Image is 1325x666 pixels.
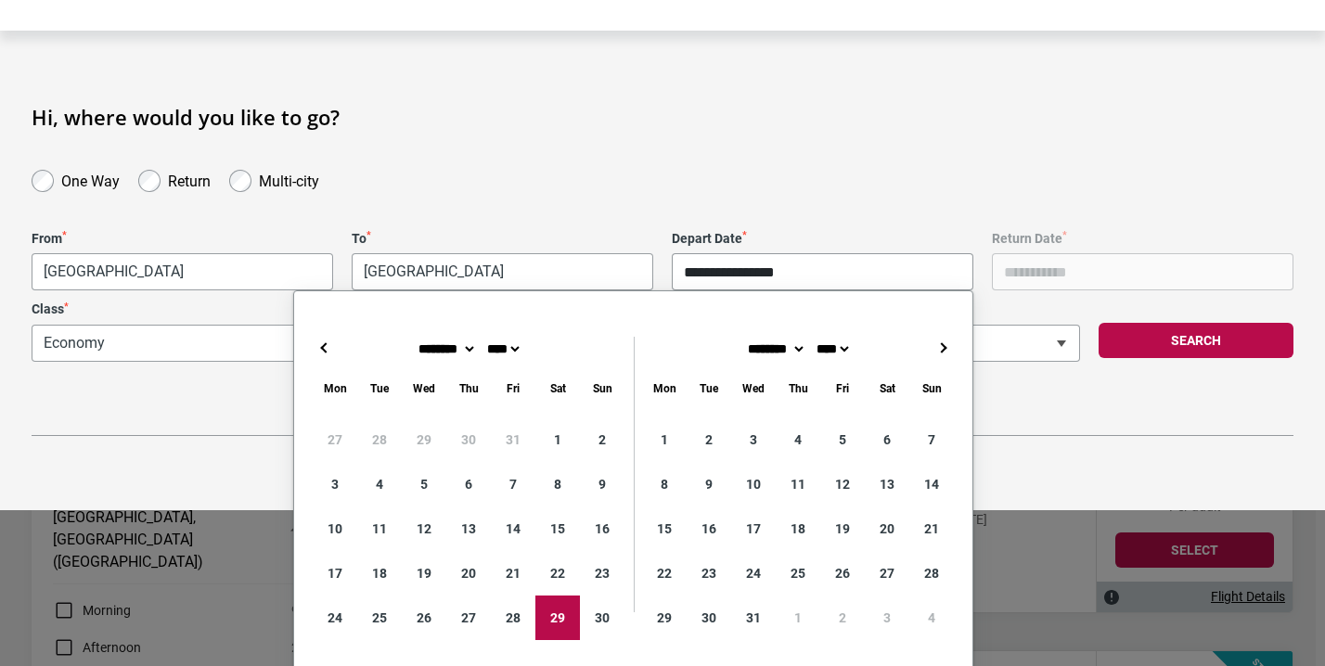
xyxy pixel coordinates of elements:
label: To [352,231,653,247]
div: Tuesday [687,378,731,399]
span: Economy [32,326,546,361]
div: 26 [820,551,865,596]
span: Singapore Changi Airport [352,253,653,290]
div: Friday [820,378,865,399]
div: 15 [535,506,580,551]
div: 3 [731,417,776,462]
h1: Hi, where would you like to go? [32,105,1293,129]
div: 11 [776,462,820,506]
button: Search [1099,323,1293,358]
div: 22 [642,551,687,596]
div: Saturday [535,378,580,399]
div: 17 [731,506,776,551]
div: 19 [820,506,865,551]
div: 16 [580,506,624,551]
div: Friday [491,378,535,399]
button: → [932,337,954,359]
div: 2 [820,596,865,640]
div: Tuesday [357,378,402,399]
div: 21 [909,506,954,551]
div: Saturday [865,378,909,399]
div: 7 [909,417,954,462]
span: Melbourne Airport [32,253,333,290]
div: 29 [535,596,580,640]
div: 14 [909,462,954,506]
div: Monday [313,378,357,399]
div: 6 [446,462,491,506]
label: Return [168,168,211,190]
div: 14 [491,506,535,551]
div: 17 [313,551,357,596]
div: 1 [535,417,580,462]
div: 2 [580,417,624,462]
div: 30 [580,596,624,640]
div: 3 [313,462,357,506]
div: 20 [446,551,491,596]
div: 30 [446,417,491,462]
div: 28 [491,596,535,640]
span: Melbourne Airport [32,254,332,289]
div: 29 [642,596,687,640]
div: 26 [402,596,446,640]
div: Wednesday [402,378,446,399]
div: 4 [776,417,820,462]
div: 12 [402,506,446,551]
div: Wednesday [731,378,776,399]
div: 4 [909,596,954,640]
label: One Way [61,168,120,190]
div: 13 [865,462,909,506]
div: 25 [357,596,402,640]
div: 27 [865,551,909,596]
div: 31 [731,596,776,640]
div: 1 [776,596,820,640]
span: Economy [32,325,547,362]
div: 16 [687,506,731,551]
button: ← [313,337,335,359]
div: 9 [687,462,731,506]
div: 24 [313,596,357,640]
div: 8 [535,462,580,506]
div: 10 [731,462,776,506]
div: 31 [491,417,535,462]
div: 30 [687,596,731,640]
div: 7 [491,462,535,506]
div: 4 [357,462,402,506]
label: From [32,231,333,247]
div: 3 [865,596,909,640]
div: 8 [642,462,687,506]
div: 29 [402,417,446,462]
span: Singapore Changi Airport [353,254,652,289]
div: 11 [357,506,402,551]
div: 25 [776,551,820,596]
label: Multi-city [259,168,319,190]
div: 19 [402,551,446,596]
div: 10 [313,506,357,551]
div: Monday [642,378,687,399]
div: 2 [687,417,731,462]
div: 6 [865,417,909,462]
div: 28 [357,417,402,462]
div: 15 [642,506,687,551]
div: 21 [491,551,535,596]
div: 9 [580,462,624,506]
div: 5 [402,462,446,506]
div: 24 [731,551,776,596]
div: 18 [357,551,402,596]
div: 22 [535,551,580,596]
div: Sunday [580,378,624,399]
div: 5 [820,417,865,462]
div: 23 [580,551,624,596]
div: 27 [446,596,491,640]
div: 23 [687,551,731,596]
div: 12 [820,462,865,506]
div: Thursday [446,378,491,399]
label: Depart Date [672,231,973,247]
div: Sunday [909,378,954,399]
div: 18 [776,506,820,551]
div: 13 [446,506,491,551]
div: 1 [642,417,687,462]
label: Class [32,301,547,317]
div: 20 [865,506,909,551]
div: 28 [909,551,954,596]
div: 27 [313,417,357,462]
